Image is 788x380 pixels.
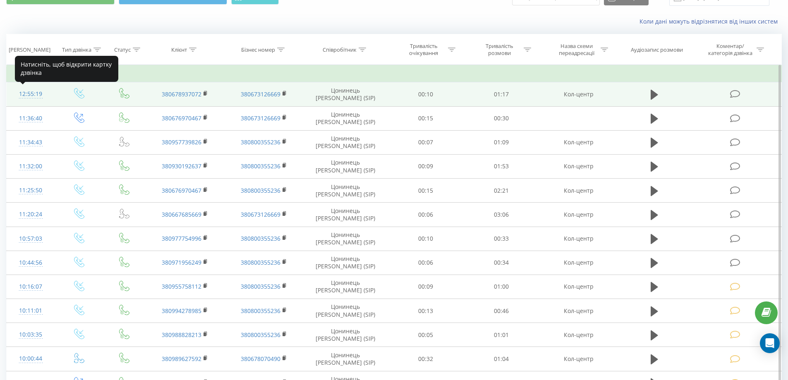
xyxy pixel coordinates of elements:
div: 11:20:24 [15,206,47,222]
td: Цонинець [PERSON_NAME] (SIP) [303,82,388,106]
td: Кол-центр [539,179,618,203]
a: 380989627592 [162,355,201,363]
div: 10:03:35 [15,327,47,343]
td: Цонинець [PERSON_NAME] (SIP) [303,323,388,347]
a: 380800355236 [241,282,280,290]
a: 380988828213 [162,331,201,339]
td: 01:17 [464,82,539,106]
a: 380673126669 [241,90,280,98]
div: [PERSON_NAME] [9,46,50,53]
div: Назва схеми переадресації [554,43,599,57]
a: 380673126669 [241,210,280,218]
td: Кол-центр [539,130,618,154]
a: Коли дані можуть відрізнятися вiд інших систем [640,17,782,25]
td: 00:32 [388,347,464,371]
td: Цонинець [PERSON_NAME] (SIP) [303,154,388,178]
td: 00:06 [388,203,464,227]
a: 380800355236 [241,234,280,242]
td: Цонинець [PERSON_NAME] (SIP) [303,179,388,203]
td: Кол-центр [539,323,618,347]
td: Кол-центр [539,82,618,106]
div: Статус [114,46,131,53]
div: 11:34:43 [15,134,47,151]
td: 00:15 [388,106,464,130]
a: 380800355236 [241,331,280,339]
td: 01:01 [464,323,539,347]
div: Тривалість очікування [402,43,446,57]
div: 10:00:44 [15,351,47,367]
a: 380676970467 [162,114,201,122]
td: 00:13 [388,299,464,323]
td: Цонинець [PERSON_NAME] (SIP) [303,251,388,275]
div: Open Intercom Messenger [760,333,780,353]
div: 10:11:01 [15,303,47,319]
div: Аудіозапис розмови [631,46,683,53]
a: 380800355236 [241,186,280,194]
div: Натисніть, щоб відкрити картку дзвінка [15,56,118,82]
td: Цонинець [PERSON_NAME] (SIP) [303,106,388,130]
td: 00:15 [388,179,464,203]
td: Сьогодні [7,66,782,82]
a: 380955758112 [162,282,201,290]
td: Цонинець [PERSON_NAME] (SIP) [303,130,388,154]
div: Тривалість розмови [477,43,522,57]
a: 380673126669 [241,114,280,122]
td: Кол-центр [539,347,618,371]
td: Кол-центр [539,203,618,227]
div: Бізнес номер [241,46,275,53]
div: Клієнт [171,46,187,53]
td: 01:53 [464,154,539,178]
td: 00:05 [388,323,464,347]
td: 00:10 [388,82,464,106]
div: 11:32:00 [15,158,47,174]
td: Кол-центр [539,227,618,251]
a: 380800355236 [241,258,280,266]
a: 380676970467 [162,186,201,194]
td: Кол-центр [539,275,618,299]
div: 10:44:56 [15,255,47,271]
td: Кол-центр [539,299,618,323]
td: 00:09 [388,154,464,178]
a: 380971956249 [162,258,201,266]
td: 03:06 [464,203,539,227]
td: 00:10 [388,227,464,251]
td: Цонинець [PERSON_NAME] (SIP) [303,227,388,251]
a: 380930192637 [162,162,201,170]
td: Цонинець [PERSON_NAME] (SIP) [303,203,388,227]
td: 00:46 [464,299,539,323]
a: 380800355236 [241,162,280,170]
td: Кол-центр [539,251,618,275]
td: 00:33 [464,227,539,251]
td: 00:34 [464,251,539,275]
a: 380957739826 [162,138,201,146]
div: 10:57:03 [15,231,47,247]
td: 01:00 [464,275,539,299]
td: 00:07 [388,130,464,154]
a: 380977754996 [162,234,201,242]
a: 380994278985 [162,307,201,315]
div: Тип дзвінка [62,46,91,53]
td: 00:30 [464,106,539,130]
div: Коментар/категорія дзвінка [706,43,754,57]
a: 380667685669 [162,210,201,218]
td: Цонинець [PERSON_NAME] (SIP) [303,299,388,323]
a: 380800355236 [241,138,280,146]
a: 380678070490 [241,355,280,363]
td: 01:09 [464,130,539,154]
a: 380800355236 [241,307,280,315]
td: 02:21 [464,179,539,203]
td: 01:04 [464,347,539,371]
td: Кол-центр [539,154,618,178]
div: 11:25:50 [15,182,47,198]
div: Співробітник [323,46,357,53]
td: 00:06 [388,251,464,275]
div: 11:36:40 [15,110,47,127]
div: 10:16:07 [15,279,47,295]
div: 12:55:19 [15,86,47,102]
td: Цонинець [PERSON_NAME] (SIP) [303,347,388,371]
td: Цонинець [PERSON_NAME] (SIP) [303,275,388,299]
a: 380678937072 [162,90,201,98]
td: 00:09 [388,275,464,299]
